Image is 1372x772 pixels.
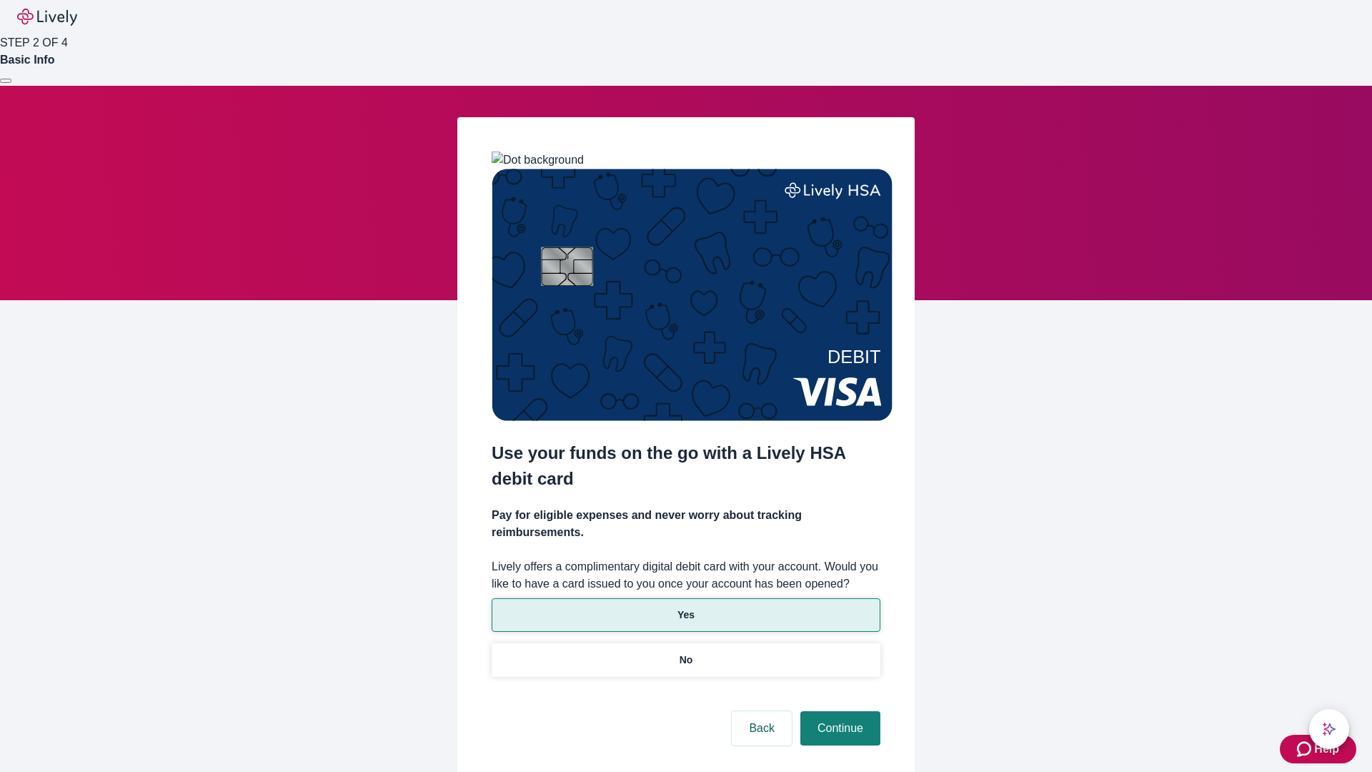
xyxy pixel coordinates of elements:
[492,440,880,492] h2: Use your funds on the go with a Lively HSA debit card
[680,653,693,668] p: No
[1322,722,1336,736] svg: Lively AI Assistant
[1280,735,1356,763] button: Zendesk support iconHelp
[17,9,77,26] img: Lively
[492,643,880,677] button: No
[492,169,893,421] img: Debit card
[732,711,792,746] button: Back
[1309,709,1349,749] button: chat
[492,152,584,169] img: Dot background
[492,598,880,632] button: Yes
[800,711,880,746] button: Continue
[677,608,695,623] p: Yes
[492,507,880,541] h4: Pay for eligible expenses and never worry about tracking reimbursements.
[1314,741,1339,758] span: Help
[492,558,880,593] label: Lively offers a complimentary digital debit card with your account. Would you like to have a card...
[1297,741,1314,758] svg: Zendesk support icon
